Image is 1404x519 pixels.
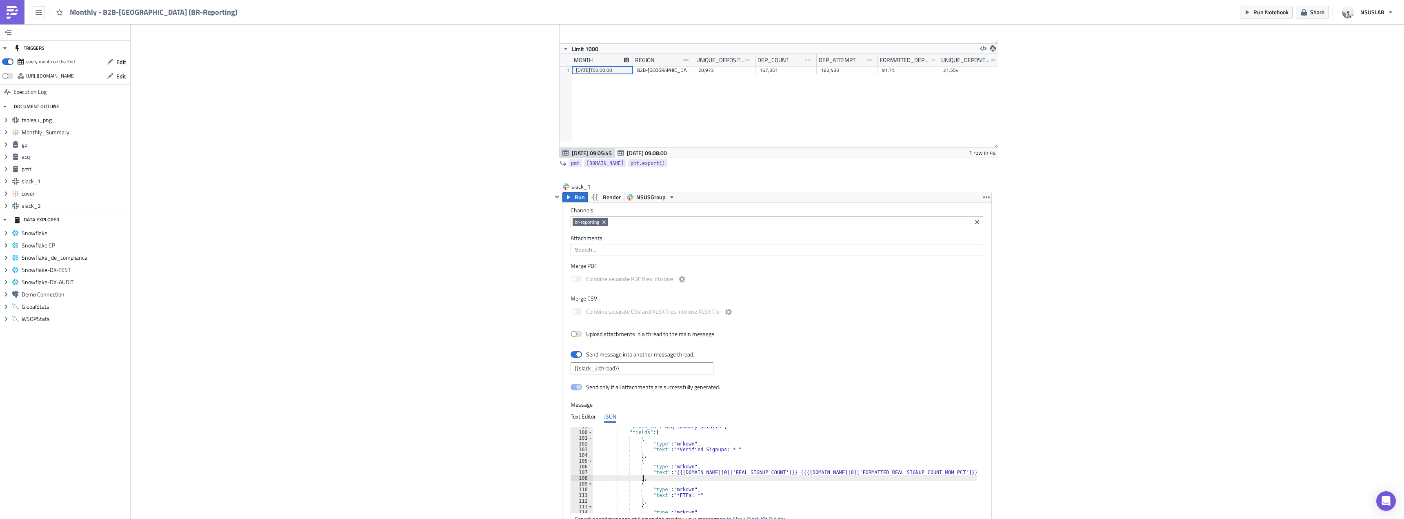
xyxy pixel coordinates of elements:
span: slack_2 [22,202,128,209]
button: Edit [103,56,130,68]
div: 111 [571,492,593,498]
span: [DATE] 09:08:00 [627,149,667,157]
span: NSUSGroup [636,192,666,202]
span: tableau_png [22,116,128,124]
div: TRIGGERS [14,41,44,56]
div: FORMATTED_DEP_SUCCESS_RATE [880,54,931,66]
input: {{ slack_1.thread }} [571,362,713,374]
span: br-reporting [575,219,599,225]
span: Share [1310,8,1324,16]
span: pmt [571,159,580,167]
button: Remove Tag [601,218,608,226]
div: 112 [571,498,593,504]
span: gp [22,141,128,148]
span: [DOMAIN_NAME] [586,159,624,167]
div: 105 [571,458,593,464]
button: Run [562,192,588,202]
div: JSON [604,410,616,423]
div: Send only if all attachments are successfully generated. [586,383,720,391]
span: slack_1 [22,178,128,185]
div: 1 row in 4s [969,148,996,158]
button: Render [587,192,624,202]
div: 102 [571,441,593,447]
div: B2B-[GEOGRAPHIC_DATA] [637,66,690,74]
span: Edit [116,72,126,80]
div: 20,973 [698,66,751,74]
div: 109 [571,481,593,487]
div: 106 [571,464,593,470]
div: 100 [571,430,593,435]
div: 107 [571,470,593,475]
span: slack_1 [571,183,604,191]
span: [DATE] 09:05:45 [572,149,612,157]
button: NSUSLAB [1337,3,1398,21]
span: Monthly - B2B-[GEOGRAPHIC_DATA] (BR-Reporting) [70,7,238,17]
div: UNIQUE_DEPOSITORS_MOM [941,54,991,66]
span: Demo Connection [22,291,128,298]
div: every month on the 2nd [26,56,75,68]
label: Message [571,401,983,408]
span: Execution Log [13,85,47,99]
span: WSOPStats [22,315,128,323]
span: Render [603,192,621,202]
button: [DATE] 09:08:00 [615,148,670,158]
div: 167,351 [760,66,813,74]
span: GlobalStats [22,303,128,310]
div: 182,433 [821,66,874,74]
button: Limit 1000 [560,44,601,53]
span: Snowflake CP [22,242,128,249]
span: Limit 1000 [572,45,598,53]
span: pmt [22,165,128,173]
span: NSUSLAB [1360,8,1384,16]
span: Run [575,192,585,202]
button: Edit [103,70,130,82]
label: Upload attachments in a thread to the main message [571,330,714,338]
span: Snowflake-DX-AUDIT [22,278,128,286]
label: Attachments [571,234,983,242]
span: pmt.export() [631,159,665,167]
input: Search... [573,246,980,254]
img: PushMetrics [6,6,19,19]
div: 113 [571,504,593,510]
div: Text Editor [571,410,596,423]
label: Combine separate CSV and XLSX files into one XLSX file [571,307,733,317]
div: 103 [571,447,593,452]
button: Combine separate PDF files into one [677,274,687,284]
div: DEP_ATTEMPT [819,54,855,66]
div: 110 [571,487,593,492]
div: 101 [571,435,593,441]
div: DOCUMENT OUTLINE [14,99,59,114]
label: Merge PDF [571,262,983,270]
div: 91.7% [882,66,935,74]
div: DATA EXPLORER [14,212,59,227]
p: BI Automated Monthly Reports - [GEOGRAPHIC_DATA] [3,3,426,10]
div: 21,554 [943,66,996,74]
div: Open Intercom Messenger [1376,491,1396,511]
div: 114 [571,510,593,515]
span: Snowflake-DX-TEST [22,266,128,274]
div: REGION [635,54,654,66]
div: https://pushmetrics.io/api/v1/report/MNoRnRXoXk/webhook?token=b5b14dfe6ece45dc8eb8a154404af21b [26,70,76,82]
div: [DATE]T00:00:00 [576,66,629,74]
div: 108 [571,475,593,481]
span: acq [22,153,128,160]
div: 104 [571,452,593,458]
div: UNIQUE_DEPOSITORS [696,54,745,66]
span: Monthly_Summary [22,129,128,136]
div: MONTH [574,54,593,66]
label: Channels [571,207,983,214]
label: Merge CSV [571,295,983,302]
label: Send message into another message thread. [571,351,695,358]
div: DEP_COUNT [758,54,789,66]
a: [DOMAIN_NAME] [584,159,626,167]
button: Share [1297,6,1328,18]
span: cover [22,190,128,197]
span: Snowflake_de_compliance [22,254,128,261]
button: Clear selected items [972,217,982,227]
label: Combine separate PDF files into one [571,274,687,285]
span: Snowflake [22,229,128,237]
span: Edit [116,58,126,66]
span: Run Notebook [1253,8,1288,16]
a: pmt [569,159,582,167]
button: NSUSGroup [624,192,678,202]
